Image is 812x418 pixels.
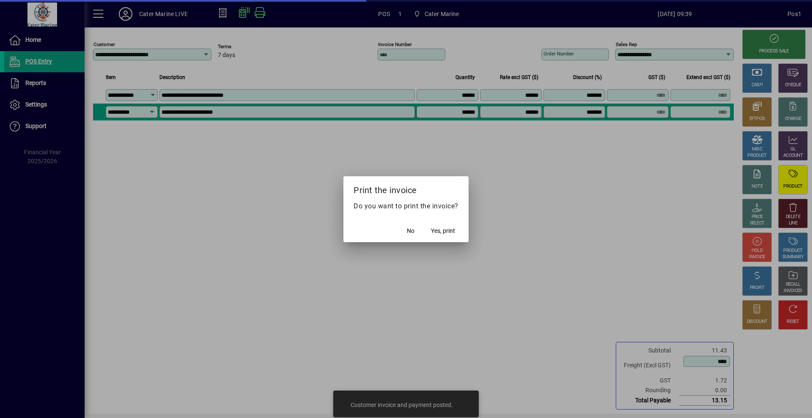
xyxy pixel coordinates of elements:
span: Yes, print [431,227,455,235]
span: No [407,227,414,235]
button: No [397,224,424,239]
p: Do you want to print the invoice? [354,201,458,211]
h2: Print the invoice [343,176,469,201]
button: Yes, print [428,224,458,239]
